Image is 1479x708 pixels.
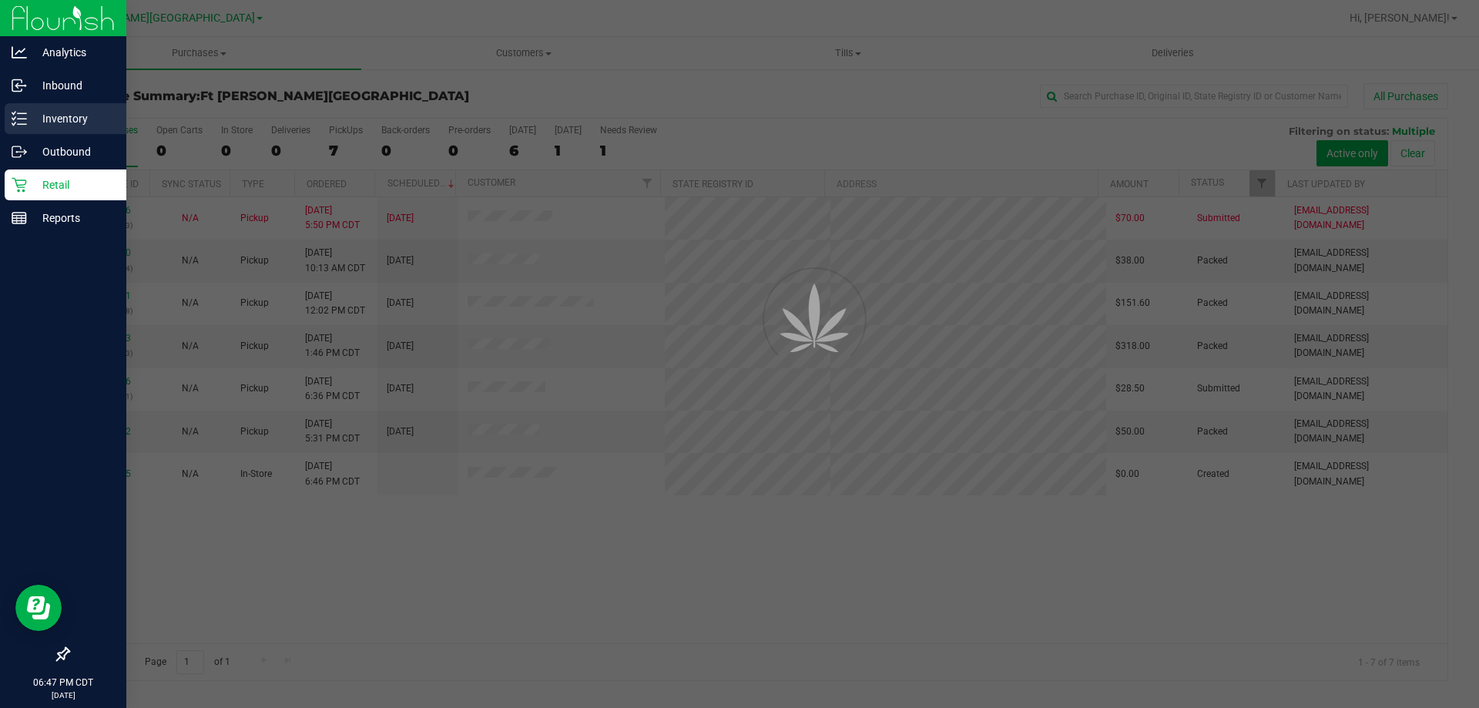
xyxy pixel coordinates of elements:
p: Analytics [27,43,119,62]
iframe: Resource center [15,585,62,631]
p: Outbound [27,143,119,161]
inline-svg: Outbound [12,144,27,159]
p: [DATE] [7,690,119,701]
p: Retail [27,176,119,194]
inline-svg: Analytics [12,45,27,60]
p: Inventory [27,109,119,128]
p: Reports [27,209,119,227]
inline-svg: Inbound [12,78,27,93]
p: Inbound [27,76,119,95]
inline-svg: Retail [12,177,27,193]
inline-svg: Reports [12,210,27,226]
p: 06:47 PM CDT [7,676,119,690]
inline-svg: Inventory [12,111,27,126]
